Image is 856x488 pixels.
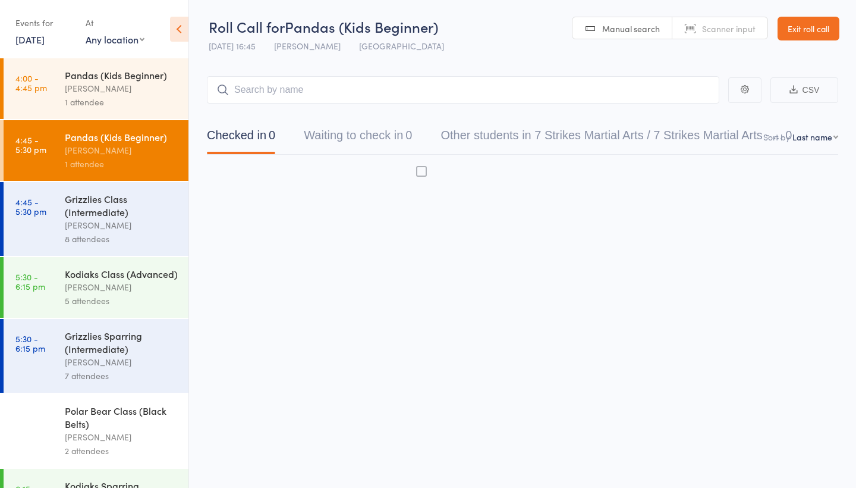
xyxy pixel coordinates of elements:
span: Scanner input [702,23,756,35]
button: Other students in 7 Strikes Martial Arts / 7 Strikes Martial Arts - ...0 [440,123,792,154]
span: [PERSON_NAME] [274,40,341,52]
a: 4:00 -4:45 pmPandas (Kids Beginner)[PERSON_NAME]1 attendee [4,58,188,119]
time: 5:30 - 6:15 pm [15,272,45,291]
input: Search by name [207,76,719,104]
span: [DATE] 16:45 [209,40,256,52]
div: 5 attendees [65,294,178,308]
button: Waiting to check in0 [304,123,412,154]
div: 0 [405,129,412,142]
a: 6:15 -7:00 pmPolar Bear Class (Black Belts)[PERSON_NAME]2 attendees [4,394,188,468]
time: 5:30 - 6:15 pm [15,334,45,353]
div: Pandas (Kids Beginner) [65,130,178,143]
span: Manual search [602,23,660,35]
div: 1 attendee [65,157,178,171]
div: [PERSON_NAME] [65,143,178,157]
a: 4:45 -5:30 pmPandas (Kids Beginner)[PERSON_NAME]1 attendee [4,120,188,181]
div: Polar Bear Class (Black Belts) [65,404,178,430]
div: Events for [15,13,74,33]
div: 0 [785,129,792,142]
time: 4:45 - 5:30 pm [15,135,46,154]
div: 8 attendees [65,232,178,246]
span: [GEOGRAPHIC_DATA] [359,40,444,52]
div: Last name [792,131,832,143]
button: CSV [770,77,838,103]
div: 7 attendees [65,369,178,383]
span: Pandas (Kids Beginner) [285,17,438,36]
a: 4:45 -5:30 pmGrizzlies Class (Intermediate)[PERSON_NAME]8 attendees [4,182,188,256]
div: Pandas (Kids Beginner) [65,68,178,82]
time: 6:15 - 7:00 pm [15,409,46,428]
div: Any location [86,33,144,46]
div: [PERSON_NAME] [65,430,178,444]
div: Grizzlies Class (Intermediate) [65,192,178,218]
time: 4:00 - 4:45 pm [15,73,47,92]
div: [PERSON_NAME] [65,280,178,294]
span: Roll Call for [209,17,285,36]
a: 5:30 -6:15 pmKodiaks Class (Advanced)[PERSON_NAME]5 attendees [4,257,188,318]
div: At [86,13,144,33]
div: [PERSON_NAME] [65,82,178,95]
div: 1 attendee [65,95,178,109]
div: [PERSON_NAME] [65,218,178,232]
div: Kodiaks Class (Advanced) [65,267,178,280]
a: Exit roll call [778,17,839,40]
a: 5:30 -6:15 pmGrizzlies Sparring (Intermediate)[PERSON_NAME]7 attendees [4,319,188,393]
div: 2 attendees [65,444,178,458]
a: [DATE] [15,33,45,46]
div: 0 [269,129,275,142]
button: Checked in0 [207,123,275,154]
time: 4:45 - 5:30 pm [15,197,46,216]
div: [PERSON_NAME] [65,355,178,369]
div: Grizzlies Sparring (Intermediate) [65,329,178,355]
label: Sort by [763,131,790,143]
